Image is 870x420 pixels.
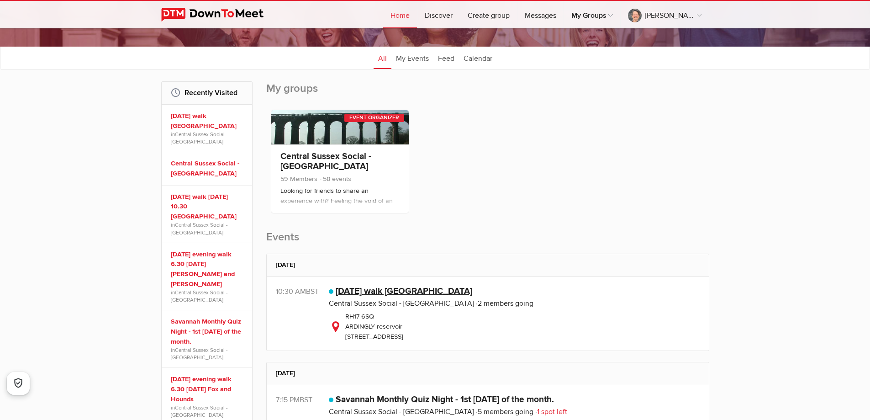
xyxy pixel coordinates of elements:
[329,407,474,416] a: Central Sussex Social - [GEOGRAPHIC_DATA]
[266,230,709,254] h2: Events
[171,131,246,145] span: in
[171,82,243,104] h2: Recently Visited
[171,374,246,404] a: [DATE] evening walk 6.30 [DATE] Fox and Hounds
[276,286,329,297] div: 10:30 AM
[171,317,246,346] a: Savannah Monthly Quiz Night - 1st [DATE] of the month.
[344,114,404,122] div: Event Organizer
[460,1,517,28] a: Create group
[276,254,700,276] h2: [DATE]
[161,8,278,21] img: DownToMeet
[171,289,246,303] span: in
[171,131,227,145] a: Central Sussex Social - [GEOGRAPHIC_DATA]
[171,221,246,236] span: in
[171,159,246,178] a: Central Sussex Social - [GEOGRAPHIC_DATA]
[276,394,329,405] div: 7:15 PM
[171,192,246,222] a: [DATE] walk [DATE] 10.30 [GEOGRAPHIC_DATA]
[374,46,391,69] a: All
[266,81,709,105] h2: My groups
[336,394,554,405] a: Savannah Monthly Quiz Night - 1st [DATE] of the month.
[171,111,246,131] a: [DATE] walk [GEOGRAPHIC_DATA]
[171,222,227,235] a: Central Sussex Social - [GEOGRAPHIC_DATA]
[280,151,371,172] a: Central Sussex Social - [GEOGRAPHIC_DATA]
[280,186,400,232] p: Looking for friends to share an experience with? Feeling the void of an empty nest? Would like co...
[391,46,433,69] a: My Events
[336,286,472,297] a: [DATE] walk [GEOGRAPHIC_DATA]
[459,46,497,69] a: Calendar
[171,289,227,303] a: Central Sussex Social - [GEOGRAPHIC_DATA]
[329,299,474,308] a: Central Sussex Social - [GEOGRAPHIC_DATA]
[171,250,246,289] a: [DATE] evening walk 6.30 [DATE] [PERSON_NAME] and [PERSON_NAME]
[564,1,620,28] a: My Groups
[319,175,351,183] span: 58 events
[383,1,417,28] a: Home
[276,362,700,384] h2: [DATE]
[171,347,227,361] a: Central Sussex Social - [GEOGRAPHIC_DATA]
[517,1,564,28] a: Messages
[300,395,312,404] span: Europe/London
[621,1,709,28] a: [PERSON_NAME]
[306,287,319,296] span: Europe/London
[476,407,533,416] span: 5 members going
[329,312,700,341] div: RH17 6SQ ARDINGLY reservoir [STREET_ADDRESS]
[171,404,227,418] a: Central Sussex Social - [GEOGRAPHIC_DATA]
[476,299,533,308] span: 2 members going
[280,175,317,183] span: 59 Members
[535,407,567,416] span: 1 spot left
[171,346,246,361] span: in
[171,404,246,419] span: in
[417,1,460,28] a: Discover
[433,46,459,69] a: Feed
